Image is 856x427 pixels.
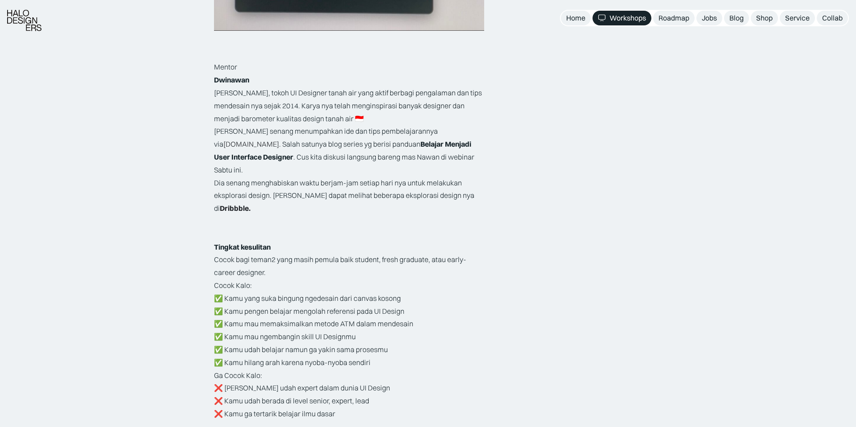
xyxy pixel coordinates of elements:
[785,13,810,23] div: Service
[756,13,773,23] div: Shop
[702,13,717,23] div: Jobs
[214,35,484,48] p: ‍
[223,140,279,148] a: [DOMAIN_NAME]
[780,11,815,25] a: Service
[214,177,484,215] p: Dia senang menghabiskan waktu berjam-jam setiap hari nya untuk melakukan eksplorasi design. [PERS...
[220,204,251,213] a: Dribbble.
[214,242,271,251] strong: Tingkat kesulitan
[822,13,843,23] div: Collab
[729,13,744,23] div: Blog
[214,253,484,279] p: Cocok bagi teman2 yang masih pemula baik student, fresh graduate, atau early-career designer.
[751,11,778,25] a: Shop
[214,61,484,74] p: Mentor
[214,279,484,369] p: Cocok Kalo: ✅ Kamu yang suka bingung ngedesain dari canvas kosong ✅ Kamu pengen belajar mengolah ...
[214,369,484,420] p: Ga Cocok Kalo: ❌ [PERSON_NAME] udah expert dalam dunia UI Design ❌ Kamu udah berada di level seni...
[214,48,484,61] p: ‍
[214,125,484,176] p: [PERSON_NAME] senang menumpahkan ide dan tips pembelajarannya via . Salah satunya blog series yg ...
[214,228,484,241] p: ‍
[593,11,651,25] a: Workshops
[214,215,484,228] p: ‍
[724,11,749,25] a: Blog
[696,11,722,25] a: Jobs
[566,13,585,23] div: Home
[653,11,695,25] a: Roadmap
[214,86,484,125] p: [PERSON_NAME], tokoh UI Designer tanah air yang aktif berbagi pengalaman dan tips mendesain nya s...
[609,13,646,23] div: Workshops
[561,11,591,25] a: Home
[214,75,249,84] strong: Dwinawan
[817,11,848,25] a: Collab
[214,140,471,161] strong: Belajar Menjadi User Interface Designer
[658,13,689,23] div: Roadmap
